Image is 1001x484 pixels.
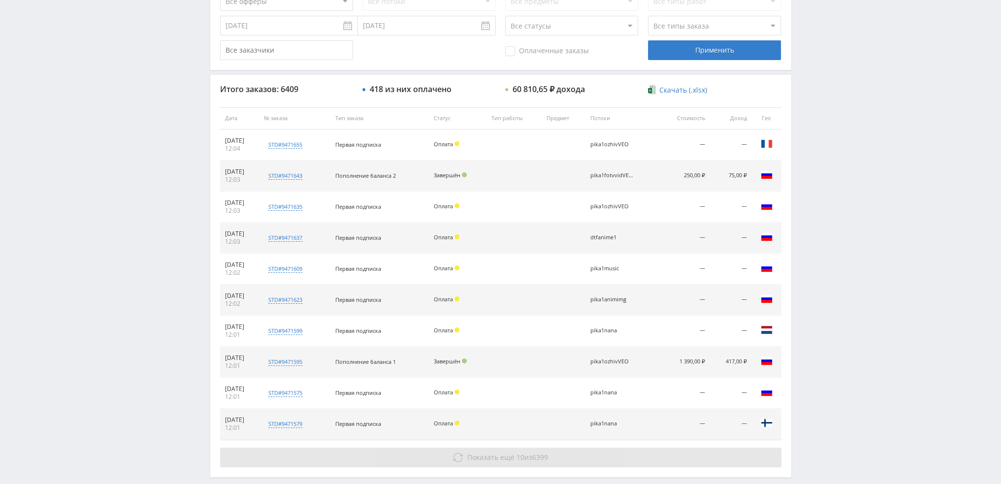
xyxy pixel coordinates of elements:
div: 12:02 [225,300,255,308]
div: 418 из них оплачено [370,85,452,94]
span: Пополнение баланса 1 [335,358,396,365]
div: std#9471623 [268,296,302,304]
div: std#9471595 [268,358,302,366]
td: 1 390,00 ₽ [659,347,710,378]
div: pika1animimg [590,296,635,303]
div: pika1ozhivVEO [590,141,635,148]
span: Первая подписка [335,296,381,303]
div: pika1fotvvidVEO3 [590,172,635,179]
img: rus.png [761,262,773,274]
img: rus.png [761,169,773,181]
span: Холд [454,420,459,425]
div: [DATE] [225,168,255,176]
td: — [659,285,710,316]
span: Оплата [434,388,453,396]
div: [DATE] [225,292,255,300]
div: [DATE] [225,323,255,331]
th: Дата [220,107,259,129]
div: dtfanime1 [590,234,635,241]
span: Скачать (.xlsx) [659,86,707,94]
div: std#9471655 [268,141,302,149]
th: Тип работы [486,107,542,129]
td: — [659,192,710,223]
td: — [710,129,751,161]
div: pika1nana [590,389,635,396]
div: [DATE] [225,261,255,269]
th: Гео [752,107,781,129]
span: Первая подписка [335,203,381,210]
div: [DATE] [225,416,255,424]
th: Потоки [585,107,658,129]
div: pika1nana [590,327,635,334]
div: [DATE] [225,230,255,238]
td: — [710,378,751,409]
img: rus.png [761,386,773,398]
span: Показать ещё [467,452,515,462]
span: Холд [454,141,459,146]
div: 12:01 [225,424,255,432]
img: nld.png [761,324,773,336]
td: — [710,285,751,316]
span: Пополнение баланса 2 [335,172,396,179]
span: Оплата [434,264,453,272]
td: — [710,223,751,254]
div: [DATE] [225,385,255,393]
span: Завершён [434,357,460,365]
td: 75,00 ₽ [710,161,751,192]
span: Холд [454,203,459,208]
div: 12:01 [225,331,255,339]
div: [DATE] [225,199,255,207]
span: Оплата [434,419,453,427]
span: Первая подписка [335,265,381,272]
input: Все заказчики [220,40,353,60]
td: — [659,129,710,161]
th: Статус [429,107,486,129]
div: 12:03 [225,238,255,246]
button: Показать ещё 10из6399 [220,448,781,467]
th: Предмет [542,107,585,129]
td: 250,00 ₽ [659,161,710,192]
div: Итого заказов: 6409 [220,85,353,94]
span: Первая подписка [335,141,381,148]
a: Скачать (.xlsx) [648,85,707,95]
th: Тип заказа [330,107,429,129]
span: Оплата [434,295,453,303]
div: [DATE] [225,137,255,145]
span: Первая подписка [335,389,381,396]
div: pika1nana [590,420,635,427]
div: 12:03 [225,176,255,184]
div: 12:04 [225,145,255,153]
div: 12:02 [225,269,255,277]
td: 417,00 ₽ [710,347,751,378]
td: — [710,316,751,347]
div: 12:03 [225,207,255,215]
span: 10 [517,452,524,462]
div: std#9471599 [268,327,302,335]
span: Холд [454,296,459,301]
span: из [467,452,548,462]
div: std#9471575 [268,389,302,397]
span: Первая подписка [335,420,381,427]
span: Подтвержден [462,358,467,363]
span: Подтвержден [462,172,467,177]
span: Оплата [434,326,453,334]
img: xlsx [648,85,656,95]
td: — [659,409,710,440]
span: Оплата [434,233,453,241]
div: Применить [648,40,781,60]
div: std#9471643 [268,172,302,180]
img: rus.png [761,231,773,243]
span: Холд [454,234,459,239]
span: Оплата [434,202,453,210]
div: 12:01 [225,393,255,401]
img: rus.png [761,200,773,212]
div: std#9471635 [268,203,302,211]
th: Стоимость [659,107,710,129]
span: Холд [454,389,459,394]
span: Холд [454,327,459,332]
span: 6399 [532,452,548,462]
span: Завершён [434,171,460,179]
td: — [710,192,751,223]
span: Первая подписка [335,327,381,334]
div: [DATE] [225,354,255,362]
